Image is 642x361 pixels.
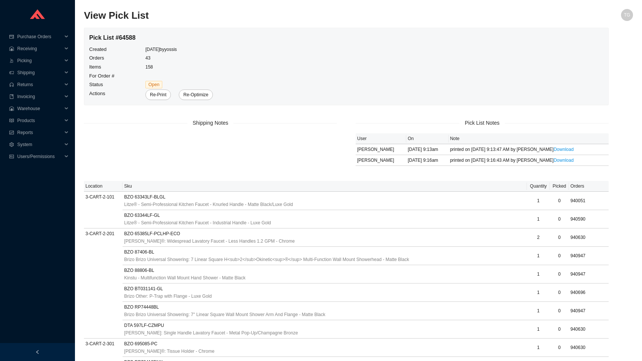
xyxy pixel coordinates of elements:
[124,237,295,245] span: [PERSON_NAME]®: Widespread Lavatory Faucet - Less Handles 1.2 GPM - Chrome
[527,210,550,228] td: 1
[17,55,62,67] span: Picking
[570,198,585,203] span: 940051
[569,181,609,192] th: Orders
[17,151,62,163] span: Users/Permissions
[124,219,271,227] span: Litze® - Semi-Professional Kitchen Faucet - Industrial Handle - Luxe Gold
[624,9,630,21] span: TG
[550,247,569,265] td: 0
[527,320,550,339] td: 1
[17,79,62,91] span: Returns
[17,43,62,55] span: Receiving
[550,192,569,210] td: 0
[570,271,585,277] span: 940947
[124,274,245,282] span: Kinstu - Multifunction Wall Mount Hand Shower - Matte Black
[9,82,14,87] span: customer-service
[17,139,62,151] span: System
[570,308,585,313] span: 940947
[449,133,609,144] th: Note
[89,80,145,89] td: Status
[550,228,569,247] td: 0
[406,133,449,144] th: On
[84,192,123,228] td: 3-CART-2-101
[124,212,160,219] span: BZO 63344LF-GL
[550,265,569,283] td: 0
[124,256,409,263] span: Brizo Brizo Universal Showering: 7 Linear Square H<sub>2</sub>Okinetic<sup>®</sup> Multi-Function...
[550,210,569,228] td: 0
[17,31,62,43] span: Purchase Orders
[9,118,14,123] span: read
[89,72,145,81] td: For Order #
[124,230,180,237] span: BZO 65385LF-PCLHP-ECO
[527,339,550,357] td: 1
[570,235,585,240] span: 940630
[124,311,325,318] span: Brizo Brizo Universal Showering: 7" Linear Square Wall Mount Shower Arm And Flange - Matte Black
[527,192,550,210] td: 1
[124,348,214,355] span: [PERSON_NAME]®: Tissue Holder - Chrome
[17,115,62,127] span: Products
[89,63,145,72] td: Items
[450,157,607,164] div: printed on [DATE] 9:16:43 AM by [PERSON_NAME]
[570,216,585,222] span: 940590
[124,340,157,348] span: BZO 695085-PC
[9,34,14,39] span: credit-card
[550,339,569,357] td: 0
[124,303,159,311] span: BZO RP74448BL
[84,181,123,192] th: Location
[179,90,213,100] button: Re-Optimize
[527,247,550,265] td: 1
[9,154,14,159] span: idcard
[9,142,14,147] span: setting
[145,46,213,53] div: [DATE] by yossis
[17,91,62,103] span: Invoicing
[124,267,154,274] span: BZO 88806-BL
[527,228,550,247] td: 2
[150,91,166,98] span: Re-Print
[554,147,573,152] a: Download
[145,63,213,72] td: 158
[17,67,62,79] span: Shipping
[124,285,163,292] span: BZO BT031141-GL
[84,9,496,22] h2: View Pick List
[550,283,569,302] td: 0
[450,146,607,153] div: printed on [DATE] 9:13:47 AM by [PERSON_NAME]
[124,201,293,208] span: Litze® - Semi-Professional Kitchen Faucet - Knurled Handle - Matte Black/Luxe Gold
[145,81,162,88] span: Open
[406,155,449,166] td: [DATE] 9:16am
[527,302,550,320] td: 1
[145,54,213,63] td: 43
[17,127,62,139] span: Reports
[124,248,154,256] span: BZO 87406-BL
[570,290,585,295] span: 940696
[89,54,145,63] td: Orders
[570,253,585,258] span: 940947
[356,133,406,144] th: User
[356,155,406,166] td: [PERSON_NAME]
[124,292,212,300] span: Brizo Other: P-Trap with Flange - Luxe Gold
[187,119,233,127] span: Shipping Notes
[17,103,62,115] span: Warehouse
[459,119,505,127] span: Pick List Notes
[550,302,569,320] td: 0
[550,181,569,192] th: Picked
[124,322,164,329] span: DTA 597LF-CZMPU
[570,327,585,332] span: 940630
[145,90,171,100] button: Re-Print
[527,265,550,283] td: 1
[84,228,123,339] td: 3-CART-2-201
[356,144,406,155] td: [PERSON_NAME]
[123,181,527,192] th: Sku
[124,329,298,337] span: [PERSON_NAME]: Single Handle Lavatory Faucet - Metal Pop-Up/Champagne Bronze
[527,283,550,302] td: 1
[183,91,208,98] span: Re-Optimize
[9,94,14,99] span: book
[9,130,14,135] span: fund
[89,89,145,100] td: Actions
[570,345,585,350] span: 940630
[406,144,449,155] td: [DATE] 9:13am
[550,320,569,339] td: 0
[89,33,213,43] div: Pick List # 64588
[527,181,550,192] th: Quantity
[554,158,573,163] a: Download
[124,193,165,201] span: BZO 63343LF-BLGL
[89,45,145,54] td: Created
